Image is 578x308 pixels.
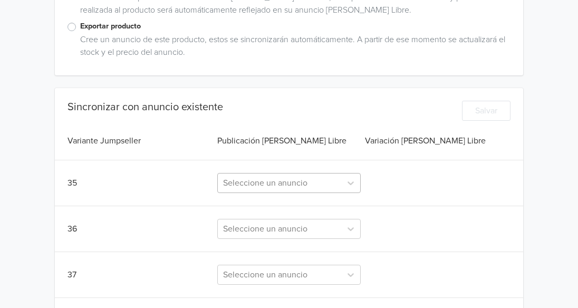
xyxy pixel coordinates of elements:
div: 37 [68,268,215,281]
div: Cree un anuncio de este producto, estos se sincronizarán automáticamente. A partir de ese momento... [76,33,510,63]
div: Sincronizar con anuncio existente [68,101,223,113]
div: Publicación [PERSON_NAME] Libre [215,134,363,147]
div: 36 [68,223,215,235]
div: Variante Jumpseller [68,134,215,147]
label: Exportar producto [80,21,510,32]
div: 35 [68,177,215,189]
button: Salvar [462,101,510,121]
div: Variación [PERSON_NAME] Libre [363,134,510,147]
